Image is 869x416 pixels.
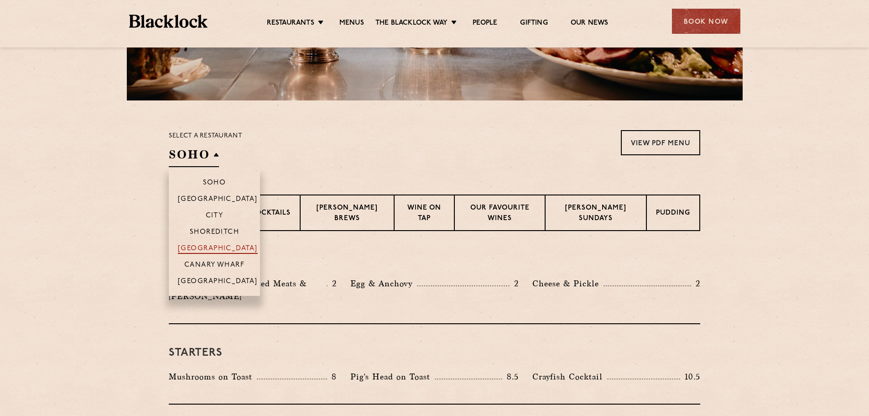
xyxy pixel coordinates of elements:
p: 8 [327,371,337,383]
a: Gifting [520,19,547,29]
a: People [473,19,497,29]
a: Restaurants [267,19,314,29]
p: [GEOGRAPHIC_DATA] [178,245,258,254]
p: 8.5 [502,371,519,383]
p: Pig's Head on Toast [350,370,435,383]
h3: Pre Chop Bites [169,254,700,266]
p: Select a restaurant [169,130,242,142]
p: Crayfish Cocktail [532,370,607,383]
p: 10.5 [680,371,700,383]
p: Shoreditch [190,228,239,237]
div: Book Now [672,9,740,34]
p: Our favourite wines [464,203,536,225]
a: Our News [571,19,609,29]
h3: Starters [169,347,700,359]
p: Egg & Anchovy [350,277,417,290]
a: View PDF Menu [621,130,700,155]
p: Wine on Tap [404,203,444,225]
p: [PERSON_NAME] Sundays [555,203,637,225]
p: 2 [328,278,337,290]
p: 2 [691,278,700,290]
p: [PERSON_NAME] Brews [310,203,385,225]
p: Mushrooms on Toast [169,370,257,383]
a: The Blacklock Way [375,19,448,29]
p: [GEOGRAPHIC_DATA] [178,278,258,287]
p: City [206,212,224,221]
p: [GEOGRAPHIC_DATA] [178,195,258,205]
p: Cocktails [250,208,291,220]
h2: SOHO [169,147,219,167]
p: 2 [510,278,519,290]
p: Canary Wharf [184,261,245,270]
a: Menus [339,19,364,29]
p: Cheese & Pickle [532,277,604,290]
p: Pudding [656,208,690,220]
img: BL_Textured_Logo-footer-cropped.svg [129,15,208,28]
p: Soho [203,179,226,188]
